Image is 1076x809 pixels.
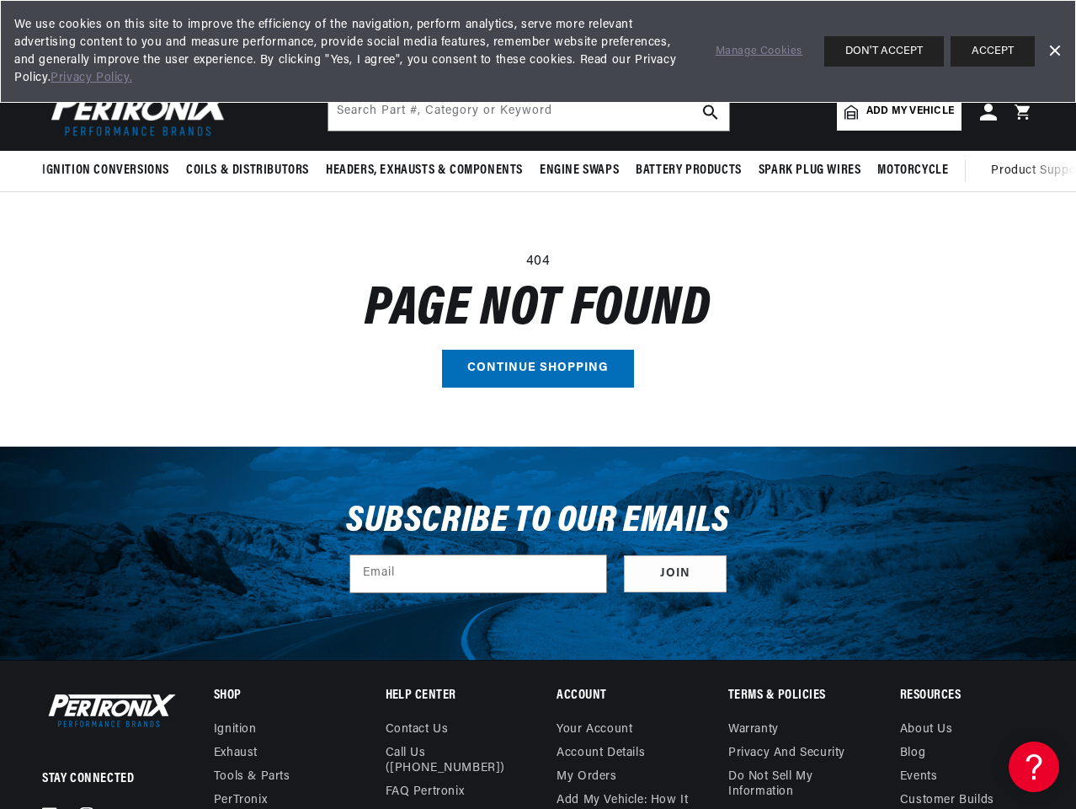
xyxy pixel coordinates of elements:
[51,72,132,84] a: Privacy Policy.
[877,162,948,179] span: Motorcycle
[716,43,802,61] a: Manage Cookies
[317,151,531,190] summary: Headers, Exhausts & Components
[326,162,523,179] span: Headers, Exhausts & Components
[624,555,727,593] button: Subscribe
[728,765,862,804] a: Do not sell my information
[900,742,925,765] a: Blog
[350,555,606,592] input: Email
[900,722,953,742] a: About Us
[42,770,159,788] p: Stay Connected
[386,780,465,804] a: FAQ Pertronix
[214,765,290,789] a: Tools & Parts
[346,506,730,538] h3: Subscribe to our emails
[186,162,309,179] span: Coils & Distributors
[837,94,961,131] a: Add my vehicle
[328,94,729,131] input: Search Part #, Category or Keyword
[14,16,692,87] span: We use cookies on this site to improve the efficiency of the navigation, perform analytics, serve...
[42,162,169,179] span: Ignition Conversions
[951,36,1035,67] button: ACCEPT
[866,104,954,120] span: Add my vehicle
[900,765,938,789] a: Events
[214,742,258,765] a: Exhaust
[869,151,956,190] summary: Motorcycle
[442,350,634,388] a: Continue shopping
[557,742,645,765] a: Account details
[627,151,750,190] summary: Battery Products
[531,151,627,190] summary: Engine Swaps
[557,722,632,742] a: Your account
[42,251,1034,273] p: 404
[759,162,861,179] span: Spark Plug Wires
[386,742,507,780] a: Call Us ([PHONE_NUMBER])
[540,162,619,179] span: Engine Swaps
[728,722,779,742] a: Warranty
[824,36,944,67] button: DON'T ACCEPT
[750,151,870,190] summary: Spark Plug Wires
[42,83,236,141] img: Pertronix
[178,151,317,190] summary: Coils & Distributors
[214,722,257,742] a: Ignition
[636,162,742,179] span: Battery Products
[692,94,729,131] button: search button
[728,742,845,765] a: Privacy and Security
[557,765,616,789] a: My orders
[1041,39,1067,64] a: Dismiss Banner
[386,722,449,742] a: Contact us
[42,151,178,190] summary: Ignition Conversions
[42,690,177,731] img: Pertronix
[42,287,1034,333] h1: Page not found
